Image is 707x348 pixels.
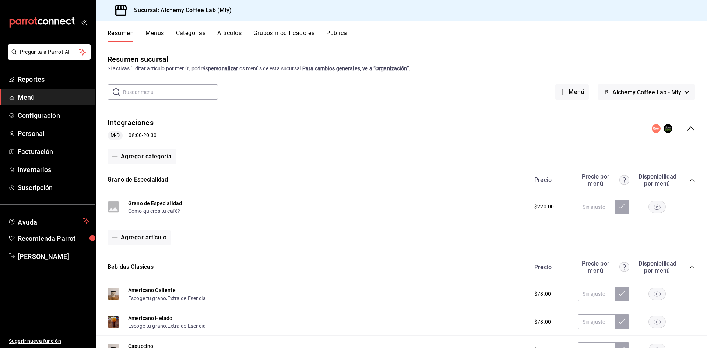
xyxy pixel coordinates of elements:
[108,131,123,139] span: M-D
[578,260,629,274] div: Precio por menú
[20,48,79,56] span: Pregunta a Parrot AI
[128,200,182,207] button: Grano de Especialidad
[217,29,242,42] button: Artículos
[176,29,206,42] button: Categorías
[302,66,410,71] strong: Para cambios generales, ve a “Organización”.
[18,110,89,120] span: Configuración
[167,295,205,302] button: Extra de Esencia
[128,6,232,15] h3: Sucursal: Alchemy Coffee Lab (Mty)
[108,288,119,300] img: Preview
[689,264,695,270] button: collapse-category-row
[108,176,168,184] button: Grano de Especialidad
[128,322,166,330] button: Escoge tu grano
[527,176,574,183] div: Precio
[8,44,91,60] button: Pregunta a Parrot AI
[18,233,89,243] span: Recomienda Parrot
[108,263,154,271] button: Bebidas Clasicas
[578,314,615,329] input: Sin ajuste
[128,207,180,215] button: Como quieres tu café?
[18,92,89,102] span: Menú
[527,264,574,271] div: Precio
[108,65,695,73] div: Si activas ‘Editar artículo por menú’, podrás los menús de esta sucursal.
[18,183,89,193] span: Suscripción
[108,149,176,164] button: Agregar categoría
[9,337,89,345] span: Sugerir nueva función
[128,322,206,330] div: ,
[534,290,551,298] span: $78.00
[18,147,89,157] span: Facturación
[555,84,589,100] button: Menú
[108,29,134,42] button: Resumen
[598,84,695,100] button: Alchemy Coffee Lab - Mty
[326,29,349,42] button: Publicar
[108,117,154,128] button: Integraciones
[639,260,675,274] div: Disponibilidad por menú
[123,85,218,99] input: Buscar menú
[18,129,89,138] span: Personal
[578,287,615,301] input: Sin ajuste
[81,19,87,25] button: open_drawer_menu
[578,173,629,187] div: Precio por menú
[253,29,314,42] button: Grupos modificadores
[534,318,551,326] span: $78.00
[689,177,695,183] button: collapse-category-row
[639,173,675,187] div: Disponibilidad por menú
[108,230,171,245] button: Agregar artículo
[108,131,156,140] div: 08:00 - 20:30
[128,294,206,302] div: ,
[108,29,707,42] div: navigation tabs
[5,53,91,61] a: Pregunta a Parrot AI
[578,200,615,214] input: Sin ajuste
[18,252,89,261] span: [PERSON_NAME]
[534,203,554,211] span: $220.00
[96,112,707,146] div: collapse-menu-row
[145,29,164,42] button: Menús
[128,314,172,322] button: Americano Helado
[128,287,176,294] button: Americano Caliente
[167,322,205,330] button: Extra de Esencia
[128,295,166,302] button: Escoge tu grano
[108,54,168,65] div: Resumen sucursal
[18,165,89,175] span: Inventarios
[18,217,80,225] span: Ayuda
[108,316,119,328] img: Preview
[18,74,89,84] span: Reportes
[208,66,238,71] strong: personalizar
[612,89,681,96] span: Alchemy Coffee Lab - Mty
